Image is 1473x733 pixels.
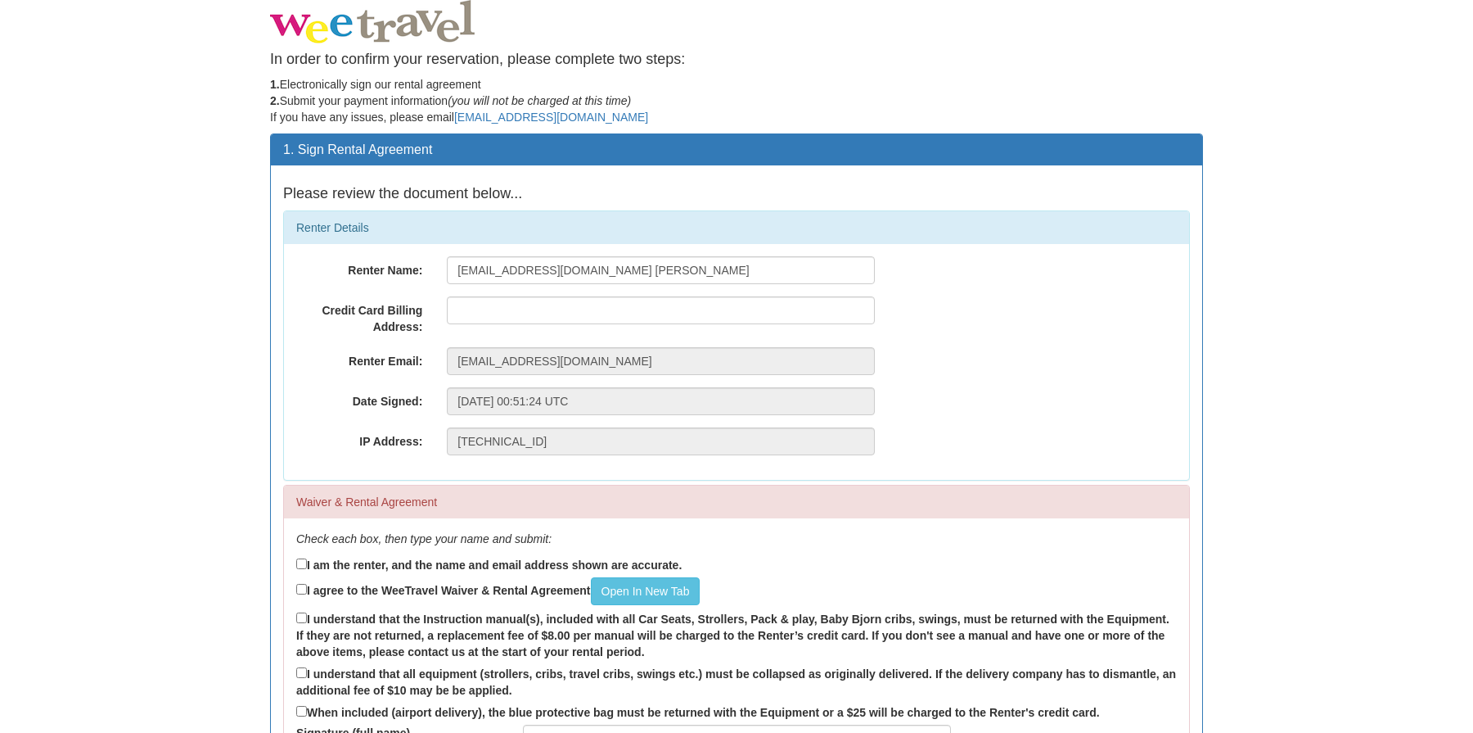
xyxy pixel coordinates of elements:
h4: In order to confirm your reservation, please complete two steps: [270,52,1203,68]
h3: 1. Sign Rental Agreement [283,143,1190,157]
h4: Please review the document below... [283,186,1190,202]
div: Renter Details [284,211,1189,244]
input: I agree to the WeeTravel Waiver & Rental AgreementOpen In New Tab [296,584,307,595]
label: Renter Email: [284,347,435,369]
input: I am the renter, and the name and email address shown are accurate. [296,559,307,569]
label: I agree to the WeeTravel Waiver & Rental Agreement [296,577,700,605]
em: Check each box, then type your name and submit: [296,532,552,545]
div: Waiver & Rental Agreement [284,486,1189,518]
strong: 2. [270,94,280,107]
label: Renter Name: [284,256,435,278]
label: I understand that all equipment (strollers, cribs, travel cribs, swings etc.) must be collapsed a... [296,664,1177,699]
label: I understand that the Instruction manual(s), included with all Car Seats, Strollers, Pack & play,... [296,609,1177,660]
a: [EMAIL_ADDRESS][DOMAIN_NAME] [454,111,648,124]
input: When included (airport delivery), the blue protective bag must be returned with the Equipment or ... [296,706,307,717]
label: I am the renter, and the name and email address shown are accurate. [296,555,682,573]
label: Credit Card Billing Address: [284,296,435,335]
input: I understand that all equipment (strollers, cribs, travel cribs, swings etc.) must be collapsed a... [296,667,307,678]
a: Open In New Tab [591,577,700,605]
label: When included (airport delivery), the blue protective bag must be returned with the Equipment or ... [296,703,1100,721]
strong: 1. [270,78,280,91]
input: I understand that the Instruction manual(s), included with all Car Seats, Strollers, Pack & play,... [296,613,307,623]
label: IP Address: [284,428,435,450]
label: Date Signed: [284,387,435,409]
em: (you will not be charged at this time) [448,94,631,107]
p: Electronically sign our rental agreement Submit your payment information If you have any issues, ... [270,76,1203,125]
